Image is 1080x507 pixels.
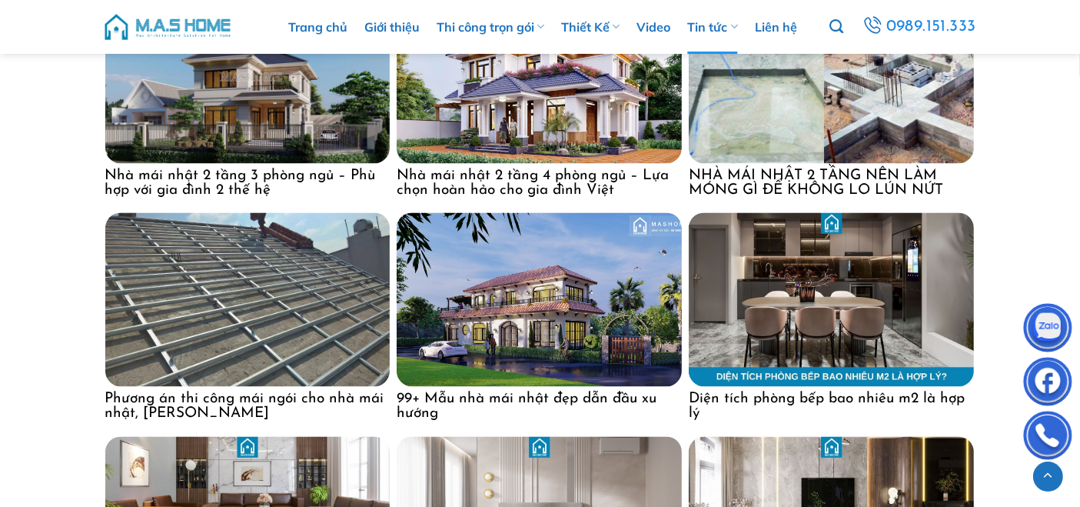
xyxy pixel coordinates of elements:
[1025,361,1071,407] img: Facebook
[689,213,974,387] img: Diện tích phòng bếp bao nhiêu m2 là hợp lý 12
[886,14,976,40] span: 0989.151.333
[105,387,390,422] a: Phương án thi công mái ngói cho nhà mái nhật, [PERSON_NAME]
[105,164,390,198] a: Nhà mái nhật 2 tầng 3 phòng ngủ – Phù hợp với gia đình 2 thế hệ
[397,387,682,422] a: 99+ Mẫu nhà mái nhật đẹp dẫn đầu xu hướng
[860,13,978,41] a: 0989.151.333
[1033,462,1063,492] a: Lên đầu trang
[689,387,974,422] a: Diện tích phòng bếp bao nhiêu m2 là hợp lý
[102,4,233,50] img: M.A.S HOME – Tổng Thầu Thiết Kế Và Xây Nhà Trọn Gói
[1025,415,1071,461] img: Phone
[105,213,390,387] img: Phương án thi công mái ngói cho nhà mái nhật, mái thái 10
[397,213,682,387] img: 99+ Mẫu nhà mái nhật đẹp dẫn đầu xu hướng 11
[689,164,974,198] a: NHÀ MÁI NHẬT 2 TẦNG NÊN LÀM MÓNG GÌ ĐỂ KHÔNG LO LÚN NỨT
[397,164,682,198] a: Nhà mái nhật 2 tầng 4 phòng ngủ – Lựa chọn hoàn hảo cho gia đình Việt
[829,11,843,43] a: Tìm kiếm
[1025,307,1071,353] img: Zalo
